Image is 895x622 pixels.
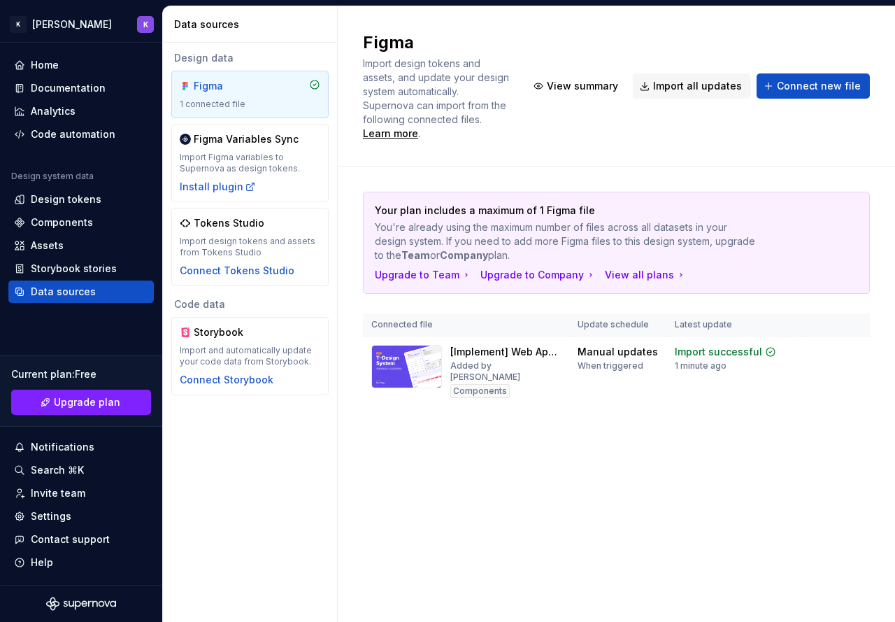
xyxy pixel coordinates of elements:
div: Analytics [31,104,76,118]
a: Documentation [8,77,154,99]
div: Design tokens [31,192,101,206]
div: Import successful [675,345,762,359]
div: Figma Variables Sync [194,132,299,146]
button: Connect Tokens Studio [180,264,294,278]
button: Install plugin [180,180,256,194]
button: Connect Storybook [180,373,273,387]
th: Update schedule [569,313,666,337]
div: Invite team [31,486,85,500]
a: Settings [8,505,154,528]
button: Upgrade to Company [480,268,596,282]
button: K[PERSON_NAME]K [3,9,159,39]
div: Data sources [174,17,331,31]
button: Search ⌘K [8,459,154,481]
a: Storybook stories [8,257,154,280]
div: Design system data [11,171,94,182]
a: Code automation [8,123,154,146]
div: Code data [171,297,329,311]
div: [PERSON_NAME] [32,17,112,31]
span: Upgrade plan [54,395,120,409]
a: Upgrade plan [11,390,151,415]
div: Settings [31,509,71,523]
svg: Supernova Logo [46,597,116,611]
div: 1 minute ago [675,360,726,372]
a: Figma1 connected file [171,71,329,118]
div: Home [31,58,59,72]
div: Import Figma variables to Supernova as design tokens. [180,152,320,174]
button: View summary [527,73,627,99]
div: K [143,19,148,30]
div: Notifications [31,440,94,454]
a: Invite team [8,482,154,504]
div: Assets [31,239,64,253]
button: Import all updates [633,73,751,99]
a: Tokens StudioImport design tokens and assets from Tokens StudioConnect Tokens Studio [171,208,329,286]
div: Storybook [194,325,261,339]
a: Learn more [363,127,418,141]
div: Documentation [31,81,106,95]
th: Connected file [363,313,569,337]
div: [Implement] Web App Design System [450,345,561,359]
div: Manual updates [578,345,658,359]
a: Data sources [8,281,154,303]
div: Tokens Studio [194,216,264,230]
a: Analytics [8,100,154,122]
span: View summary [547,79,618,93]
div: Contact support [31,532,110,546]
th: Latest update [666,313,785,337]
div: Help [31,556,53,570]
span: . [363,115,484,139]
div: 1 connected file [180,99,320,110]
button: Contact support [8,528,154,551]
div: Import and automatically update your code data from Storybook. [180,345,320,367]
a: StorybookImport and automatically update your code data from Storybook.Connect Storybook [171,317,329,395]
span: Import design tokens and assets, and update your design system automatically. Supernova can impor... [363,57,512,125]
div: Data sources [31,285,96,299]
span: Connect new file [777,79,861,93]
div: Import design tokens and assets from Tokens Studio [180,236,320,258]
b: Team [401,249,430,261]
div: Components [450,384,510,398]
span: Import all updates [653,79,742,93]
button: Help [8,551,154,574]
button: View all plans [605,268,687,282]
p: You're already using the maximum number of files across all datasets in your design system. If yo... [375,220,760,262]
div: Components [31,215,93,229]
div: Search ⌘K [31,463,84,477]
a: Components [8,211,154,234]
h2: Figma [363,31,510,54]
a: Figma Variables SyncImport Figma variables to Supernova as design tokens.Install plugin [171,124,329,202]
button: Connect new file [757,73,870,99]
div: K [10,16,27,33]
button: Upgrade to Team [375,268,472,282]
p: Your plan includes a maximum of 1 Figma file [375,204,760,218]
div: Current plan : Free [11,367,151,381]
b: Company [440,249,488,261]
a: Design tokens [8,188,154,211]
div: Added by [PERSON_NAME] [450,360,561,383]
button: Notifications [8,436,154,458]
a: Home [8,54,154,76]
a: Assets [8,234,154,257]
div: Figma [194,79,261,93]
div: Code automation [31,127,115,141]
div: Design data [171,51,329,65]
div: When triggered [578,360,643,372]
div: Storybook stories [31,262,117,276]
